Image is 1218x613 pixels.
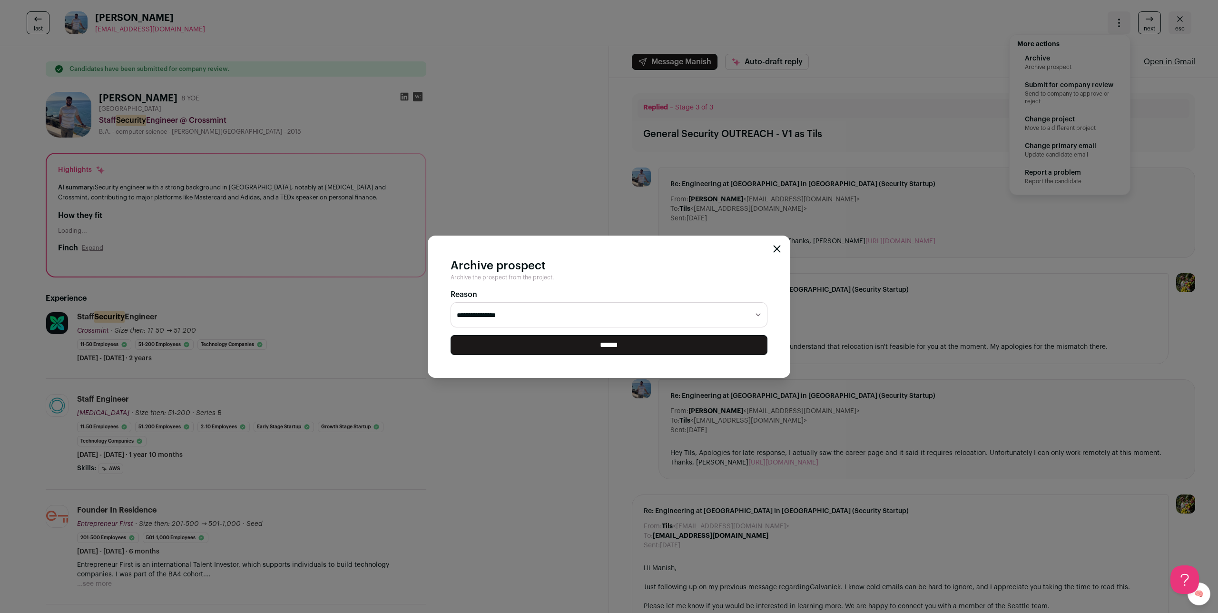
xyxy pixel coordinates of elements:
iframe: Help Scout Beacon - Open [1170,565,1199,594]
h2: Archive prospect [451,258,767,274]
label: Reason [451,289,767,300]
span: Archive the prospect from the project. [451,274,554,281]
a: 🧠 [1188,583,1210,605]
button: Close modal [773,245,781,253]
